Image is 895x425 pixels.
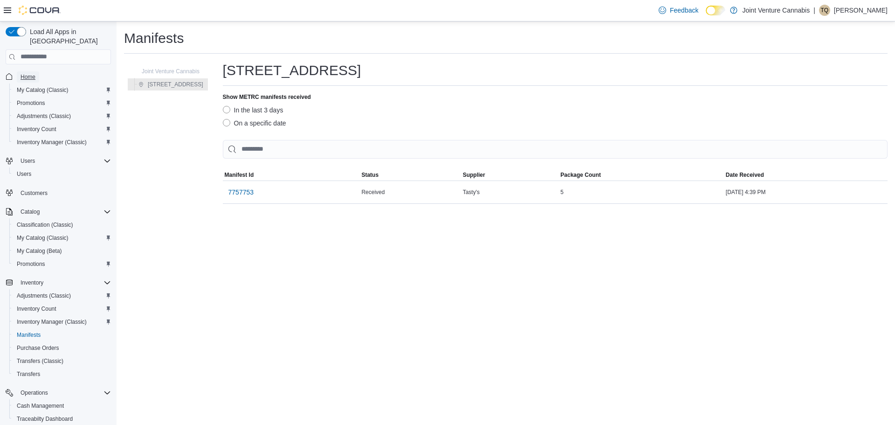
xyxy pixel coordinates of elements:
button: Users [2,154,115,167]
h1: Manifests [124,29,184,48]
a: Adjustments (Classic) [13,290,75,301]
button: Classification (Classic) [9,218,115,231]
a: Traceabilty Dashboard [13,413,76,425]
span: Purchase Orders [17,344,59,352]
a: Home [17,71,39,83]
a: Transfers [13,369,44,380]
button: Catalog [17,206,43,217]
a: Inventory Manager (Classic) [13,316,90,327]
span: Adjustments (Classic) [13,111,111,122]
button: Purchase Orders [9,341,115,355]
span: Purchase Orders [13,342,111,354]
button: Joint Venture Cannabis [129,66,203,77]
span: Tasty's [463,188,480,196]
span: Users [17,170,31,178]
a: Purchase Orders [13,342,63,354]
span: My Catalog (Classic) [17,86,69,94]
span: Supplier [463,171,485,179]
button: 7757753 [225,183,258,202]
span: Promotions [17,260,45,268]
span: Inventory Count [13,303,111,314]
p: [PERSON_NAME] [834,5,888,16]
span: Inventory Manager (Classic) [17,318,87,326]
span: Promotions [13,98,111,109]
a: Inventory Manager (Classic) [13,137,90,148]
span: TQ [821,5,829,16]
span: Adjustments (Classic) [17,292,71,300]
span: Manifests [17,331,41,339]
span: [STREET_ADDRESS] [148,81,203,88]
button: Operations [17,387,52,398]
span: Classification (Classic) [17,221,73,229]
span: Inventory Count [17,125,56,133]
span: Inventory Count [17,305,56,313]
div: Terrence Quarles [819,5,830,16]
span: Inventory Manager (Classic) [13,137,111,148]
a: Customers [17,188,51,199]
span: Inventory [21,279,43,286]
a: My Catalog (Classic) [13,232,72,244]
span: Inventory Count [13,124,111,135]
span: Cash Management [13,400,111,411]
span: Customers [17,187,111,199]
span: Adjustments (Classic) [17,112,71,120]
button: Inventory Manager (Classic) [9,136,115,149]
button: [STREET_ADDRESS] [135,79,207,90]
button: Adjustments (Classic) [9,110,115,123]
button: Operations [2,386,115,399]
a: Inventory Count [13,303,60,314]
span: Operations [21,389,48,397]
span: Home [17,71,111,83]
button: Inventory [2,276,115,289]
span: 7757753 [228,188,254,197]
button: Users [17,155,39,167]
label: In the last 3 days [223,105,283,116]
span: Cash Management [17,402,64,410]
p: | [813,5,815,16]
p: Joint Venture Cannabis [742,5,810,16]
span: Traceabilty Dashboard [13,413,111,425]
button: Manifests [9,328,115,341]
span: My Catalog (Beta) [13,245,111,257]
span: My Catalog (Classic) [13,232,111,244]
a: My Catalog (Classic) [13,84,72,96]
span: Manifests [13,329,111,341]
a: Cash Management [13,400,68,411]
span: Date Received [726,171,764,179]
img: Cova [19,6,61,15]
span: My Catalog (Classic) [17,234,69,242]
input: Dark Mode [706,6,725,15]
span: Traceabilty Dashboard [17,415,73,423]
span: Inventory Manager (Classic) [13,316,111,327]
a: Classification (Classic) [13,219,77,230]
span: Catalog [17,206,111,217]
span: Users [13,168,111,180]
span: Promotions [17,99,45,107]
button: Transfers [9,368,115,381]
button: Transfers (Classic) [9,355,115,368]
button: Catalog [2,205,115,218]
span: Transfers (Classic) [13,355,111,367]
label: On a specific date [223,118,286,129]
input: This is a search bar. As you type, the results lower in the page will automatically filter. [223,140,888,159]
a: My Catalog (Beta) [13,245,66,257]
span: Joint Venture Cannabis [142,68,200,75]
span: Load All Apps in [GEOGRAPHIC_DATA] [26,27,111,46]
button: Promotions [9,97,115,110]
a: Promotions [13,258,49,270]
span: Package Count [560,171,601,179]
button: Inventory Manager (Classic) [9,315,115,328]
span: Home [21,73,35,81]
a: Promotions [13,98,49,109]
button: Users [9,167,115,181]
a: Users [13,168,35,180]
span: Dark Mode [706,15,706,16]
span: Classification (Classic) [13,219,111,230]
button: Inventory Count [9,123,115,136]
button: Cash Management [9,399,115,412]
span: Users [21,157,35,165]
span: Transfers [17,370,40,378]
button: Promotions [9,258,115,271]
a: Inventory Count [13,124,60,135]
span: Promotions [13,258,111,270]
